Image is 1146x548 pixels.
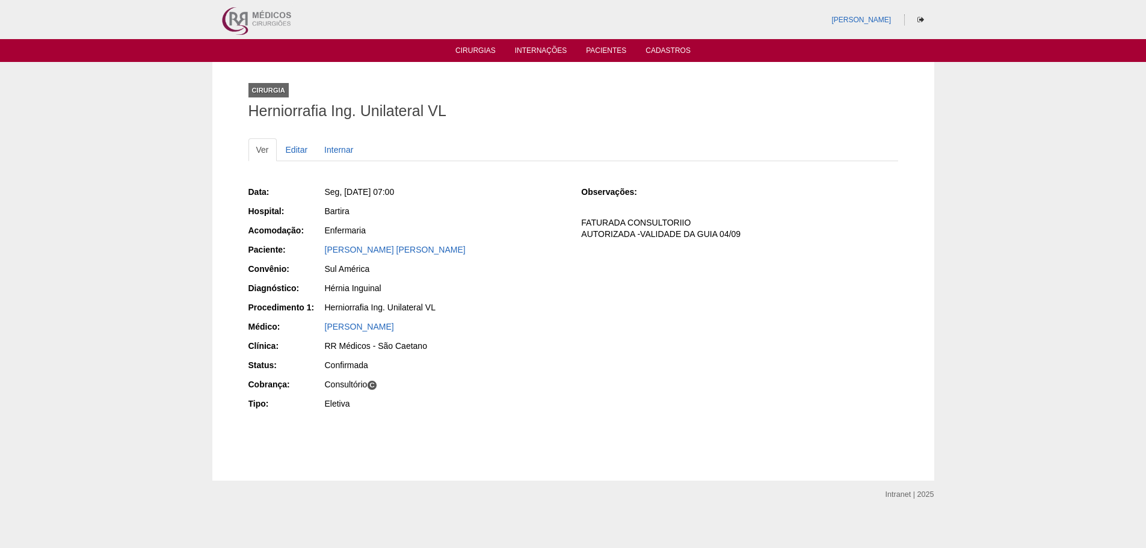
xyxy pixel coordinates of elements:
[248,138,277,161] a: Ver
[325,245,466,254] a: [PERSON_NAME] [PERSON_NAME]
[248,205,324,217] div: Hospital:
[325,282,565,294] div: Hérnia Inguinal
[455,46,496,58] a: Cirurgias
[581,186,656,198] div: Observações:
[248,301,324,313] div: Procedimento 1:
[581,217,898,240] p: FATURADA CONSULTORIIO AUTORIZADA -VALIDADE DA GUIA 04/09
[248,103,898,119] h1: Herniorrafia Ing. Unilateral VL
[515,46,567,58] a: Internações
[325,301,565,313] div: Herniorrafia Ing. Unilateral VL
[248,340,324,352] div: Clínica:
[325,187,395,197] span: Seg, [DATE] 07:00
[831,16,891,24] a: [PERSON_NAME]
[325,322,394,331] a: [PERSON_NAME]
[248,224,324,236] div: Acomodação:
[325,340,565,352] div: RR Médicos - São Caetano
[325,359,565,371] div: Confirmada
[325,378,565,390] div: Consultório
[278,138,316,161] a: Editar
[316,138,361,161] a: Internar
[248,244,324,256] div: Paciente:
[886,488,934,500] div: Intranet | 2025
[248,321,324,333] div: Médico:
[586,46,626,58] a: Pacientes
[325,224,565,236] div: Enfermaria
[248,282,324,294] div: Diagnóstico:
[248,263,324,275] div: Convênio:
[367,380,377,390] span: C
[248,398,324,410] div: Tipo:
[325,398,565,410] div: Eletiva
[248,378,324,390] div: Cobrança:
[248,359,324,371] div: Status:
[325,263,565,275] div: Sul América
[325,205,565,217] div: Bartira
[917,16,924,23] i: Sair
[248,186,324,198] div: Data:
[645,46,691,58] a: Cadastros
[248,83,289,97] div: Cirurgia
